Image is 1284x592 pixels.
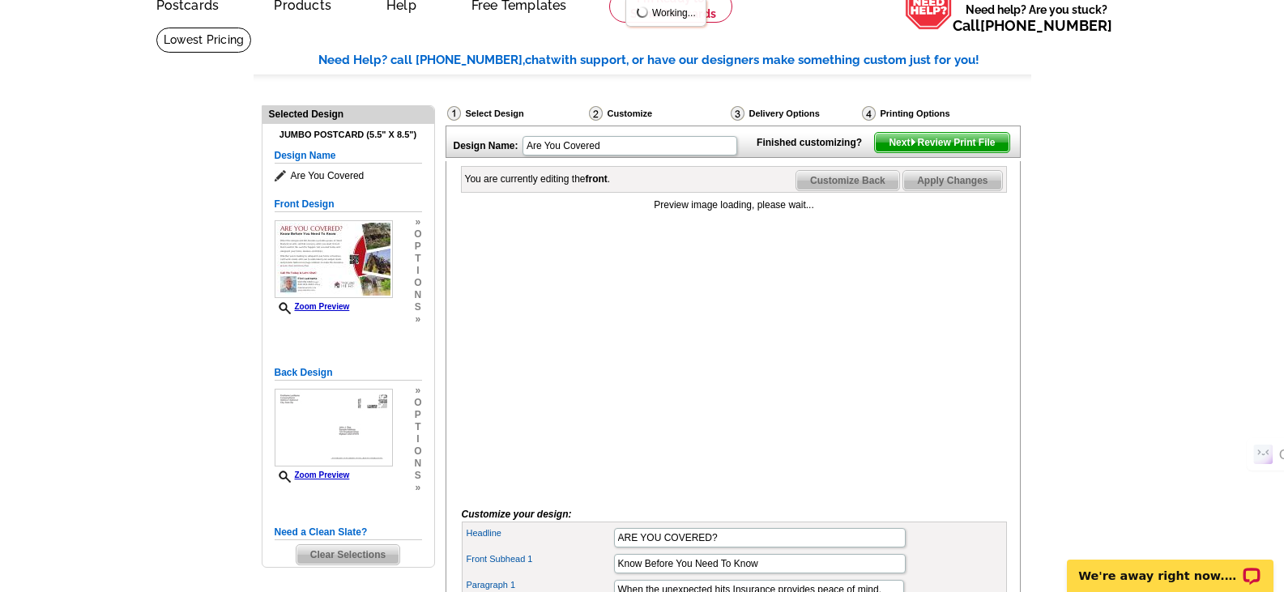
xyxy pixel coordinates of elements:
span: s [414,301,421,313]
span: » [414,313,421,326]
span: » [414,482,421,494]
h5: Front Design [275,197,422,212]
div: Printing Options [860,105,1005,121]
div: Preview image loading, please wait... [462,198,1007,212]
h5: Need a Clean Slate? [275,525,422,540]
div: You are currently editing the . [465,172,611,186]
label: Front Subhead 1 [467,552,612,566]
div: Select Design [446,105,587,126]
b: front [586,173,608,185]
span: Need help? Are you stuck? [953,2,1120,34]
span: p [414,409,421,421]
span: n [414,458,421,470]
span: t [414,421,421,433]
span: o [414,445,421,458]
img: Customize [589,106,603,121]
img: Delivery Options [731,106,744,121]
div: Need Help? call [PHONE_NUMBER], with support, or have our designers make something custom just fo... [318,51,1031,70]
iframe: LiveChat chat widget [1056,541,1284,592]
img: GENINSPJF_AreYouCovered_All.jpg [275,220,393,298]
h4: Jumbo Postcard (5.5" x 8.5") [275,130,422,140]
a: Zoom Preview [275,471,350,479]
img: PCAddressOnlyBJ_ST.jpg [275,389,393,466]
img: Printing Options & Summary [862,106,876,121]
span: n [414,289,421,301]
a: Zoom Preview [275,302,350,311]
span: i [414,265,421,277]
span: chat [525,53,551,67]
span: Next Review Print File [875,133,1009,152]
span: Are You Covered [275,168,422,184]
strong: Finished customizing? [757,137,872,148]
a: [PHONE_NUMBER] [980,17,1112,34]
span: Apply Changes [903,171,1001,190]
img: loading... [636,6,649,19]
h5: Back Design [275,365,422,381]
div: Delivery Options [729,105,860,121]
div: Selected Design [262,106,434,121]
label: Headline [467,526,612,540]
span: » [414,216,421,228]
span: o [414,397,421,409]
span: Customize Back [796,171,899,190]
span: Clear Selections [296,545,399,564]
h5: Design Name [275,148,422,164]
span: o [414,228,421,241]
span: » [414,385,421,397]
span: o [414,277,421,289]
span: s [414,470,421,482]
img: button-next-arrow-white.png [910,138,917,146]
div: Customize [587,105,729,126]
strong: Design Name: [454,140,518,151]
span: p [414,241,421,253]
img: Select Design [447,106,461,121]
label: Paragraph 1 [467,578,612,592]
span: Call [953,17,1112,34]
i: Customize your design: [462,509,572,520]
span: t [414,253,421,265]
span: i [414,433,421,445]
